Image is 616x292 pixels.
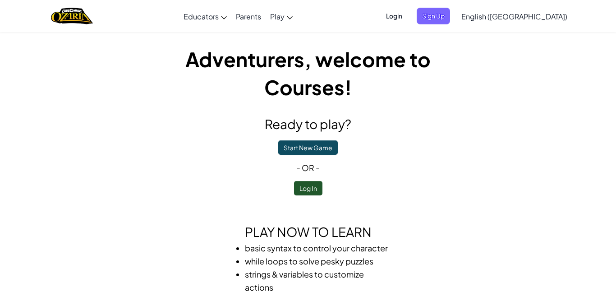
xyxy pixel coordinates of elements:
span: - [314,162,320,173]
img: Home [51,7,93,25]
span: Educators [184,12,219,21]
a: Play [266,4,297,28]
button: Login [381,8,408,24]
button: Start New Game [278,140,338,155]
h2: Play now to learn [146,222,470,241]
span: Play [270,12,285,21]
button: Log In [294,181,322,195]
a: English ([GEOGRAPHIC_DATA]) [457,4,572,28]
span: English ([GEOGRAPHIC_DATA]) [461,12,567,21]
span: - [296,162,302,173]
a: Educators [179,4,231,28]
li: while loops to solve pesky puzzles [245,255,389,268]
span: or [302,162,314,173]
button: Sign Up [417,8,450,24]
li: basic syntax to control your character [245,241,389,255]
a: Parents [231,4,266,28]
h2: Ready to play? [146,115,470,134]
a: Ozaria by CodeCombat logo [51,7,93,25]
h1: Adventurers, welcome to Courses! [146,45,470,101]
